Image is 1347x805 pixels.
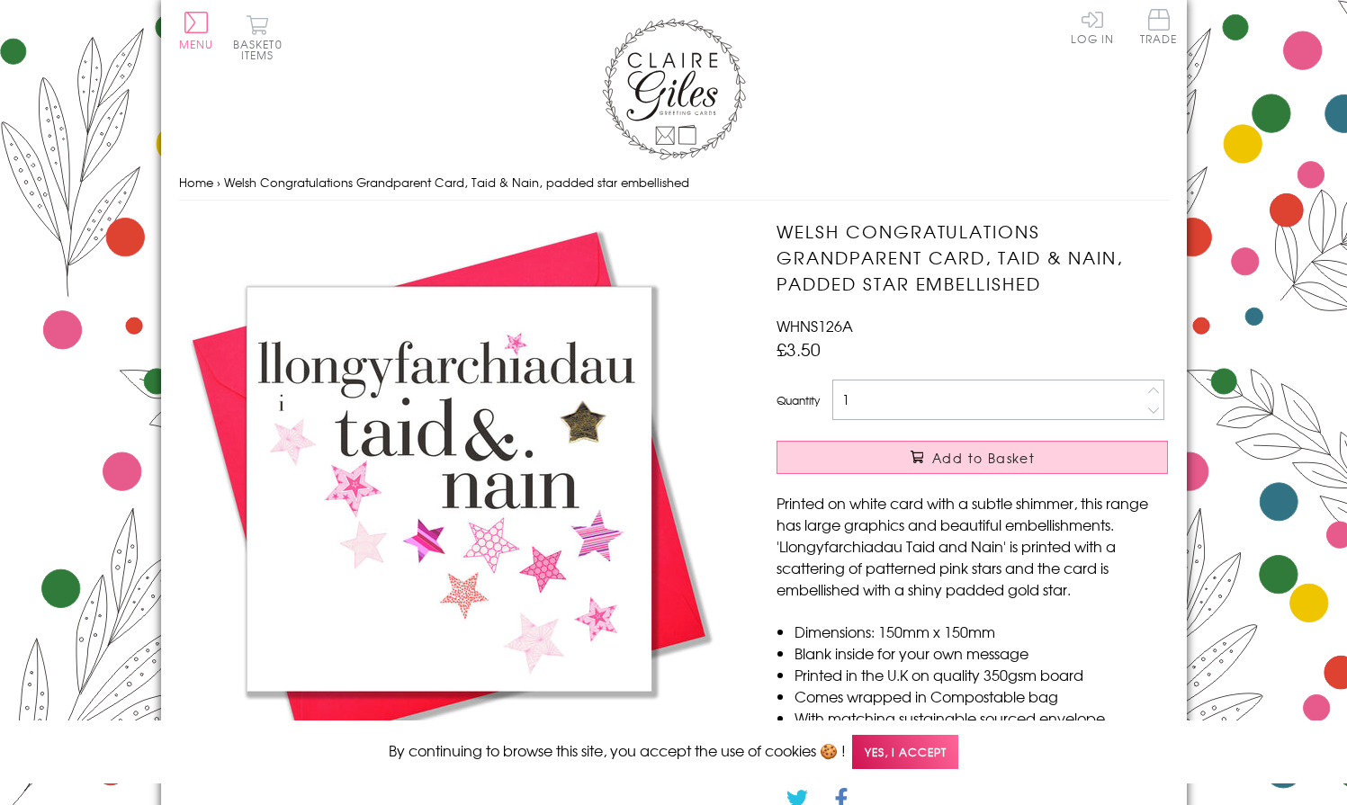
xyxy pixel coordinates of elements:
li: Printed in the U.K on quality 350gsm board [795,664,1168,685]
a: Log In [1071,9,1114,44]
span: Yes, I accept [852,735,958,770]
img: Welsh Congratulations Grandparent Card, Taid & Nain, padded star embellished [179,219,719,758]
h1: Welsh Congratulations Grandparent Card, Taid & Nain, padded star embellished [777,219,1168,296]
button: Basket0 items [233,14,283,60]
span: £3.50 [777,336,821,362]
span: Trade [1140,9,1178,44]
p: Printed on white card with a subtle shimmer, this range has large graphics and beautiful embellis... [777,492,1168,600]
li: Comes wrapped in Compostable bag [795,685,1168,707]
li: With matching sustainable sourced envelope [795,707,1168,729]
li: Dimensions: 150mm x 150mm [795,621,1168,642]
img: Claire Giles Greetings Cards [602,18,746,160]
a: Home [179,174,213,191]
span: 0 items [241,36,283,63]
li: Blank inside for your own message [795,642,1168,664]
a: Trade [1140,9,1178,48]
button: Menu [179,12,214,49]
nav: breadcrumbs [179,165,1169,201]
span: Welsh Congratulations Grandparent Card, Taid & Nain, padded star embellished [224,174,689,191]
span: › [217,174,220,191]
span: WHNS126A [777,315,853,336]
button: Add to Basket [777,441,1168,474]
label: Quantity [777,392,820,408]
span: Menu [179,36,214,52]
span: Add to Basket [932,449,1035,467]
